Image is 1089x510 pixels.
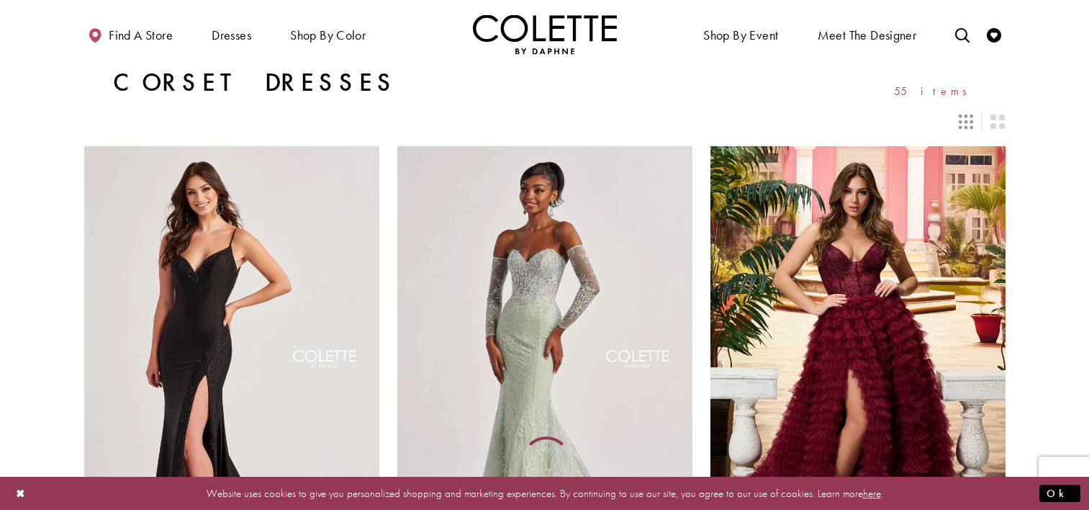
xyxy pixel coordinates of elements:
[84,14,176,54] a: Find a store
[818,28,917,42] span: Meet the designer
[473,14,617,54] img: Colette by Daphne
[113,68,397,97] h1: Corset Dresses
[1039,484,1080,502] button: Submit Dialog
[959,115,973,129] span: Switch layout to 3 columns
[212,28,251,42] span: Dresses
[208,14,255,54] span: Dresses
[894,85,977,97] span: 55 items
[703,28,778,42] span: Shop By Event
[700,14,782,54] span: Shop By Event
[290,28,366,42] span: Shop by color
[9,480,33,506] button: Close Dialog
[952,14,973,54] a: Toggle search
[76,106,1014,138] div: Layout Controls
[104,483,985,503] p: Website uses cookies to give you personalized shopping and marketing experiences. By continuing t...
[863,486,881,500] a: here
[990,115,1005,129] span: Switch layout to 2 columns
[473,14,617,54] a: Visit Home Page
[286,14,369,54] span: Shop by color
[983,14,1005,54] a: Check Wishlist
[109,28,173,42] span: Find a store
[814,14,921,54] a: Meet the designer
